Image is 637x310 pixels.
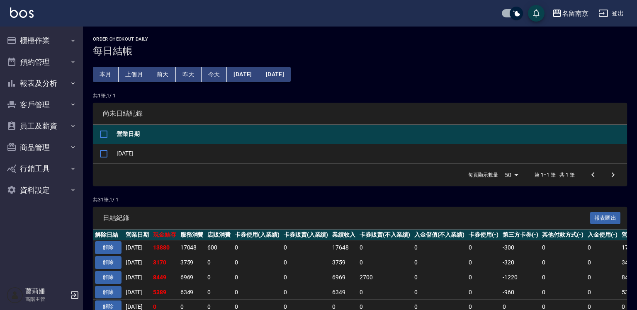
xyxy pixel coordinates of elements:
td: 0 [233,255,282,270]
h2: Order checkout daily [93,36,627,42]
td: 0 [467,255,501,270]
th: 營業日期 [114,125,627,144]
td: 0 [233,285,282,300]
td: 0 [412,255,467,270]
button: 今天 [202,67,227,82]
button: 報表及分析 [3,73,80,94]
td: 17648 [330,240,357,255]
div: 50 [501,164,521,186]
span: 尚未日結紀錄 [103,109,617,118]
td: 0 [282,240,331,255]
td: 0 [205,270,233,285]
th: 店販消費 [205,230,233,240]
td: 8449 [151,270,178,285]
th: 卡券販賣(不入業績) [357,230,412,240]
td: 3759 [178,255,206,270]
button: 解除 [95,286,122,299]
td: 3759 [330,255,357,270]
div: 名留南京 [562,8,588,19]
td: 2700 [357,270,412,285]
td: [DATE] [114,144,627,163]
button: 行銷工具 [3,158,80,179]
a: 報表匯出 [590,213,621,221]
th: 營業日期 [124,230,151,240]
th: 入金使用(-) [586,230,620,240]
td: 0 [467,240,501,255]
button: 員工及薪資 [3,115,80,137]
td: 0 [233,240,282,255]
p: 共 1 筆, 1 / 1 [93,92,627,99]
td: 0 [586,270,620,285]
th: 解除日結 [93,230,124,240]
td: 0 [205,285,233,300]
th: 業績收入 [330,230,357,240]
td: 0 [412,285,467,300]
td: [DATE] [124,255,151,270]
td: 17048 [178,240,206,255]
button: 登出 [595,6,627,21]
th: 卡券使用(-) [467,230,501,240]
p: 高階主管 [25,295,68,303]
button: 資料設定 [3,179,80,201]
td: 6349 [178,285,206,300]
th: 入金儲值(不入業績) [412,230,467,240]
td: 0 [586,285,620,300]
p: 每頁顯示數量 [468,171,498,179]
img: Person [7,287,23,303]
td: 0 [357,240,412,255]
td: [DATE] [124,240,151,255]
td: [DATE] [124,285,151,300]
td: 0 [467,285,501,300]
button: [DATE] [227,67,259,82]
img: Logo [10,7,34,18]
h3: 每日結帳 [93,45,627,57]
button: 昨天 [176,67,202,82]
td: [DATE] [124,270,151,285]
h5: 蕭莉姍 [25,287,68,295]
td: -1220 [501,270,540,285]
p: 第 1–1 筆 共 1 筆 [535,171,575,179]
span: 日結紀錄 [103,214,590,222]
button: 預約管理 [3,51,80,73]
td: 13880 [151,240,178,255]
th: 其他付款方式(-) [540,230,586,240]
td: 0 [282,255,331,270]
td: -320 [501,255,540,270]
button: save [528,5,545,22]
td: 0 [233,270,282,285]
td: 0 [540,255,586,270]
th: 卡券使用(入業績) [233,230,282,240]
td: 0 [357,255,412,270]
p: 共 31 筆, 1 / 1 [93,196,627,203]
td: -960 [501,285,540,300]
td: 0 [540,285,586,300]
th: 第三方卡券(-) [501,230,540,240]
button: 櫃檯作業 [3,30,80,51]
th: 服務消費 [178,230,206,240]
button: 報表匯出 [590,212,621,225]
button: 上個月 [119,67,150,82]
button: 解除 [95,241,122,254]
button: 客戶管理 [3,94,80,116]
td: 0 [282,270,331,285]
th: 卡券販賣(入業績) [282,230,331,240]
td: 0 [540,270,586,285]
td: 0 [282,285,331,300]
td: 6969 [178,270,206,285]
td: 0 [540,240,586,255]
td: -300 [501,240,540,255]
td: 600 [205,240,233,255]
button: 名留南京 [549,5,592,22]
td: 0 [205,255,233,270]
td: 3170 [151,255,178,270]
td: 5389 [151,285,178,300]
td: 0 [467,270,501,285]
td: 0 [586,240,620,255]
td: 0 [357,285,412,300]
button: 解除 [95,256,122,269]
button: 本月 [93,67,119,82]
button: 前天 [150,67,176,82]
td: 6969 [330,270,357,285]
button: 解除 [95,271,122,284]
button: [DATE] [259,67,291,82]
